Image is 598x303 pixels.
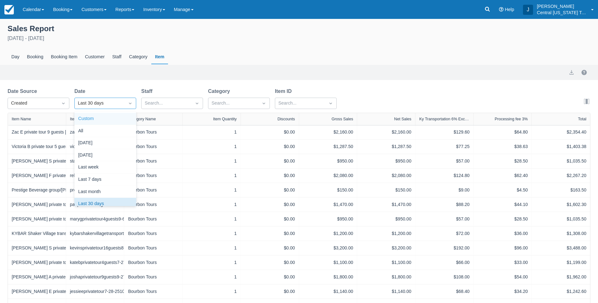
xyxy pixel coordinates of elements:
div: $57.00 [419,158,470,164]
div: Discounts [277,117,295,121]
div: $192.00 [419,245,470,251]
a: [PERSON_NAME] F private tour 8 guests [DATE] [12,172,107,179]
div: Day [8,50,23,64]
div: Custom [74,113,136,125]
div: $66.00 [419,259,470,266]
div: $150.00 [361,187,411,193]
div: jessieeprivatetour7-28-2510guests1child [70,288,120,295]
label: Category [208,88,232,95]
div: $0.00 [245,245,295,251]
div: $950.00 [361,158,411,164]
div: $1,140.00 [303,288,353,295]
i: Help [499,7,503,12]
div: Created [11,100,55,107]
a: [PERSON_NAME] A private tour 9 guests [DATE] [12,274,107,280]
div: $1,800.00 [303,274,353,280]
span: Help [505,7,514,12]
div: $1,962.00 [536,274,586,280]
div: $68.40 [419,288,470,295]
div: $77.25 [419,143,470,150]
div: 1 [186,172,237,179]
div: $2,080.00 [303,172,353,179]
div: rebekahfprivatetour8guests10-18-25 [70,172,120,179]
div: $64.80 [478,129,528,135]
div: stacysprivatetour4guests10-13-2025 [70,158,120,164]
div: Item Quantity [213,117,237,121]
div: $3,200.00 [361,245,411,251]
div: $2,160.00 [303,129,353,135]
div: $33.00 [478,259,528,266]
div: Category [125,50,151,64]
div: $0.00 [245,216,295,222]
div: Bourbon Tours [128,274,178,280]
div: $150.00 [303,187,353,193]
div: J [523,5,533,15]
div: Bourbon Tours [128,288,178,295]
div: 1 [186,187,237,193]
div: $1,287.50 [303,143,353,150]
div: pattprivatetour7guests10-25-2025 [70,201,120,208]
div: $1,602.30 [536,201,586,208]
div: zaceprivatetour9guests10-10-2025 [70,129,120,135]
div: kevinsprivatetour16guests8-31-2025 [70,245,120,251]
div: 1 [186,129,237,135]
div: marygprivatetour4guests9-6-2025 [70,216,120,222]
div: $0.00 [245,187,295,193]
div: $2,267.20 [536,172,586,179]
div: $62.40 [478,172,528,179]
div: Bourbon Tours [128,216,178,222]
a: Zac E private tour 9 guests [DATE] [12,129,79,135]
div: Net Sales [394,117,411,121]
a: Victoria B private tour 5 guests [DATE] [12,143,86,150]
a: [PERSON_NAME] private tour 4 guests [DATE] [12,216,103,222]
div: Bourbon Tours [128,143,178,150]
div: Bourbon Tours [128,245,178,251]
button: export [568,69,575,76]
div: Last month [74,186,136,198]
div: $1,035.50 [536,216,586,222]
span: Dropdown icon [261,100,267,106]
p: [PERSON_NAME] [537,3,587,9]
div: $108.00 [419,274,470,280]
div: $950.00 [303,158,353,164]
div: $1,308.00 [536,230,586,237]
div: $38.63 [478,143,528,150]
div: 1 [186,259,237,266]
div: $129.60 [419,129,470,135]
div: Bourbon Tours [128,158,178,164]
a: KYBAR Shaker Village transportation [DATE] balance [12,230,115,237]
div: $0.00 [245,288,295,295]
div: 1 [186,230,237,237]
a: [PERSON_NAME] S private tour 16 guests [DATE] [12,245,110,251]
div: $1,470.00 [303,201,353,208]
div: Processing fee 3% [495,117,528,121]
div: $0.00 [245,143,295,150]
p: Central [US_STATE] Tours [537,9,587,16]
div: Gross Sales [332,117,353,121]
div: $1,199.00 [536,259,586,266]
div: Last 30 days [74,198,136,210]
div: Total [578,117,586,121]
div: $44.10 [478,201,528,208]
div: 1 [186,158,237,164]
div: Bourbon Tours [128,201,178,208]
div: Last week [74,161,136,174]
div: 1 [186,201,237,208]
div: $0.00 [245,230,295,237]
div: $54.00 [478,274,528,280]
div: $1,200.00 [303,230,353,237]
div: $28.50 [478,216,528,222]
div: $34.20 [478,288,528,295]
div: $88.20 [419,201,470,208]
div: $9.00 [419,187,470,193]
div: prestigebeveragegroupdixondtranportation7-24-25add [70,187,120,193]
div: Bourbon Tours [128,259,178,266]
div: $0.00 [245,129,295,135]
div: $1,403.38 [536,143,586,150]
div: katebprivatetour4guests7-27-2025 [70,259,120,266]
div: Item [151,50,168,64]
a: [PERSON_NAME] E private tour [DATE] 6 guests (1 child) [12,288,124,295]
span: Dropdown icon [194,100,200,106]
div: $1,287.50 [361,143,411,150]
div: [DATE] [74,149,136,162]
